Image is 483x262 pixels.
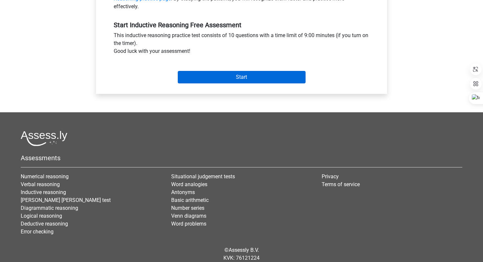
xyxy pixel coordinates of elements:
[171,181,207,187] a: Word analogies
[21,154,462,162] h5: Assessments
[229,247,259,253] a: Assessly B.V.
[171,205,204,211] a: Number series
[171,197,209,203] a: Basic arithmetic
[322,181,360,187] a: Terms of service
[171,213,206,219] a: Venn diagrams
[21,131,67,146] img: Assessly logo
[171,173,235,180] a: Situational judgement tests
[21,197,111,203] a: [PERSON_NAME] [PERSON_NAME] test
[109,32,374,58] div: This inductive reasoning practice test consists of 10 questions with a time limit of 9:00 minutes...
[21,229,54,235] a: Error checking
[21,205,78,211] a: Diagrammatic reasoning
[21,213,62,219] a: Logical reasoning
[322,173,339,180] a: Privacy
[21,189,66,195] a: Inductive reasoning
[114,21,369,29] h5: Start Inductive Reasoning Free Assessment
[21,221,68,227] a: Deductive reasoning
[21,181,60,187] a: Verbal reasoning
[171,189,195,195] a: Antonyms
[171,221,206,227] a: Word problems
[21,173,69,180] a: Numerical reasoning
[178,71,306,83] input: Start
